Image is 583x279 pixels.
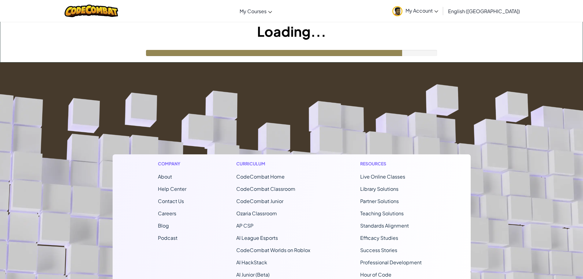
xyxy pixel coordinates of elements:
[236,259,267,266] a: AI HackStack
[236,210,277,217] a: Ozaria Classroom
[158,186,186,192] a: Help Center
[360,186,398,192] a: Library Solutions
[236,271,270,278] a: AI Junior (Beta)
[236,235,278,241] a: AI League Esports
[237,3,275,19] a: My Courses
[158,210,176,217] a: Careers
[236,198,283,204] a: CodeCombat Junior
[0,22,583,41] h1: Loading...
[389,1,441,21] a: My Account
[445,3,523,19] a: English ([GEOGRAPHIC_DATA])
[405,7,438,14] span: My Account
[236,186,295,192] a: CodeCombat Classroom
[360,210,404,217] a: Teaching Solutions
[448,8,520,14] span: English ([GEOGRAPHIC_DATA])
[236,173,285,180] span: CodeCombat Home
[158,222,169,229] a: Blog
[360,160,425,167] h1: Resources
[360,173,405,180] a: Live Online Classes
[236,247,310,253] a: CodeCombat Worlds on Roblox
[236,222,253,229] a: AP CSP
[360,222,409,229] a: Standards Alignment
[360,235,398,241] a: Efficacy Studies
[65,5,118,17] img: CodeCombat logo
[158,173,172,180] a: About
[240,8,267,14] span: My Courses
[392,6,402,16] img: avatar
[360,259,422,266] a: Professional Development
[158,160,186,167] h1: Company
[360,247,397,253] a: Success Stories
[158,235,178,241] a: Podcast
[360,198,399,204] a: Partner Solutions
[158,198,184,204] span: Contact Us
[236,160,310,167] h1: Curriculum
[360,271,391,278] a: Hour of Code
